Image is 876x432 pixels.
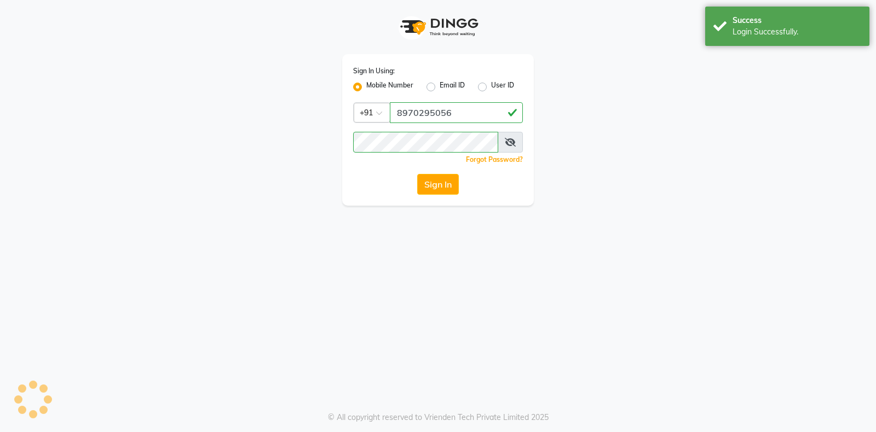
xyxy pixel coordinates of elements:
[394,11,482,43] img: logo1.svg
[491,80,514,94] label: User ID
[440,80,465,94] label: Email ID
[466,155,523,164] a: Forgot Password?
[353,132,498,153] input: Username
[366,80,413,94] label: Mobile Number
[733,15,861,26] div: Success
[390,102,523,123] input: Username
[353,66,395,76] label: Sign In Using:
[417,174,459,195] button: Sign In
[733,26,861,38] div: Login Successfully.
